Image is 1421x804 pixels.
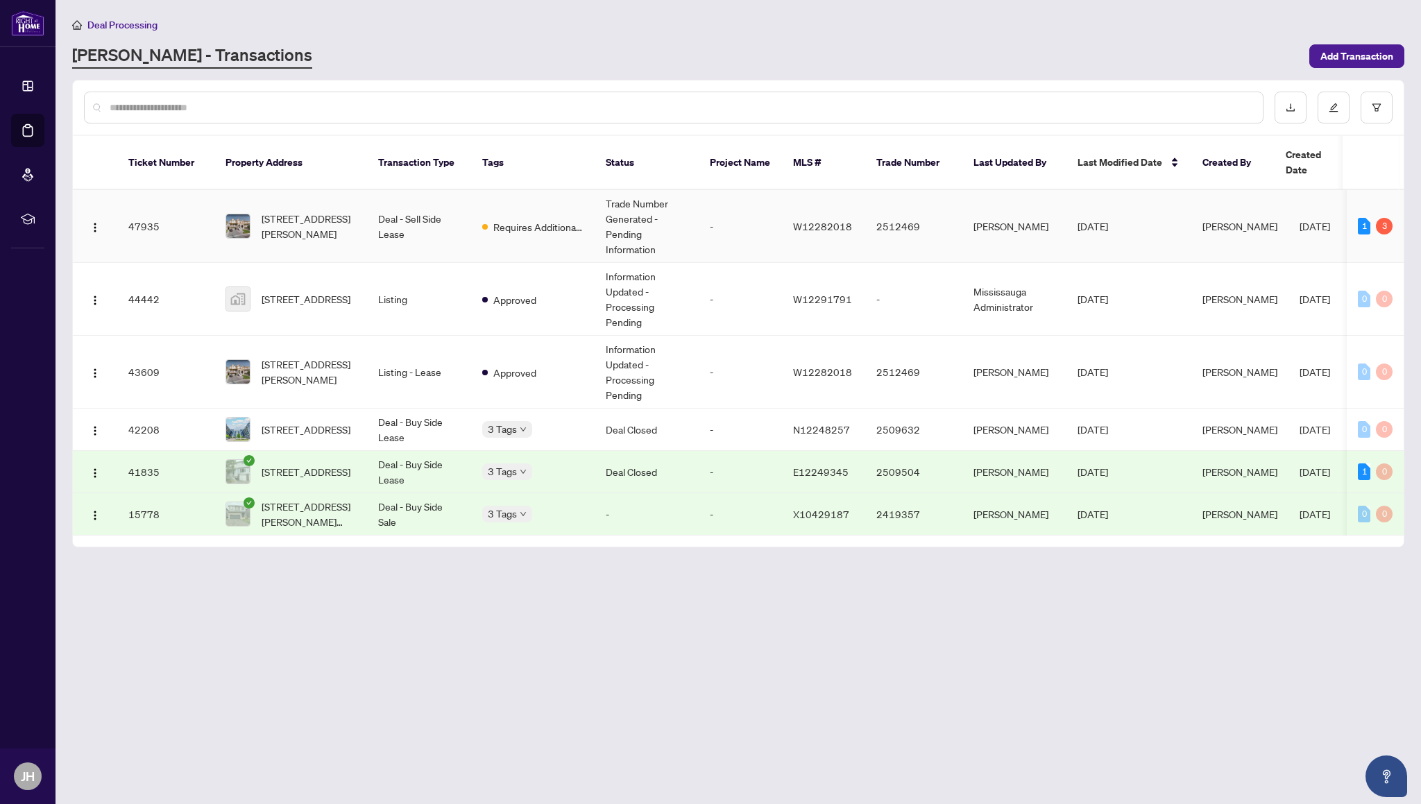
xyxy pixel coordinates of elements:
img: thumbnail-img [226,502,250,526]
td: 2509504 [865,451,962,493]
button: edit [1318,92,1350,123]
span: Add Transaction [1320,45,1393,67]
span: W12282018 [793,366,852,378]
td: 2419357 [865,493,962,536]
button: Logo [84,503,106,525]
span: 3 Tags [488,506,517,522]
img: thumbnail-img [226,214,250,238]
td: Information Updated - Processing Pending [595,263,699,336]
span: N12248257 [793,423,850,436]
img: Logo [90,468,101,479]
td: Mississauga Administrator [962,263,1066,336]
th: MLS # [782,136,865,190]
a: [PERSON_NAME] - Transactions [72,44,312,69]
th: Trade Number [865,136,962,190]
span: Requires Additional Docs [493,219,584,234]
span: [DATE] [1078,366,1108,378]
span: [STREET_ADDRESS] [262,422,350,437]
div: 0 [1358,421,1370,438]
span: Last Modified Date [1078,155,1162,170]
td: Listing [367,263,471,336]
td: [PERSON_NAME] [962,451,1066,493]
span: check-circle [244,455,255,466]
td: [PERSON_NAME] [962,190,1066,263]
th: Ticket Number [117,136,214,190]
span: [DATE] [1300,220,1330,232]
span: [PERSON_NAME] [1202,465,1277,478]
div: 0 [1358,506,1370,522]
td: 2512469 [865,336,962,409]
span: [DATE] [1300,508,1330,520]
td: Deal - Buy Side Lease [367,409,471,451]
td: - [865,263,962,336]
span: edit [1329,103,1338,112]
td: - [699,190,782,263]
td: Listing - Lease [367,336,471,409]
span: Approved [493,365,536,380]
button: Logo [84,418,106,441]
td: 2509632 [865,409,962,451]
img: Logo [90,368,101,379]
span: [PERSON_NAME] [1202,366,1277,378]
td: - [595,493,699,536]
span: down [520,468,527,475]
span: [DATE] [1078,508,1108,520]
img: logo [11,10,44,36]
td: Deal Closed [595,409,699,451]
th: Project Name [699,136,782,190]
span: E12249345 [793,465,849,478]
td: - [699,493,782,536]
img: Logo [90,222,101,233]
td: 43609 [117,336,214,409]
th: Last Modified Date [1066,136,1191,190]
div: 0 [1376,421,1393,438]
span: [PERSON_NAME] [1202,423,1277,436]
span: [DATE] [1078,220,1108,232]
span: [STREET_ADDRESS] [262,464,350,479]
span: [DATE] [1300,423,1330,436]
span: [STREET_ADDRESS][PERSON_NAME] [262,357,356,387]
img: thumbnail-img [226,418,250,441]
span: [STREET_ADDRESS] [262,291,350,307]
img: Logo [90,425,101,436]
th: Created By [1191,136,1275,190]
td: - [699,451,782,493]
button: Add Transaction [1309,44,1404,68]
td: 2512469 [865,190,962,263]
img: thumbnail-img [226,287,250,311]
span: [DATE] [1078,465,1108,478]
span: JH [21,767,35,786]
span: Created Date [1286,147,1344,178]
button: Logo [84,288,106,310]
td: Trade Number Generated - Pending Information [595,190,699,263]
td: Deal - Sell Side Lease [367,190,471,263]
button: filter [1361,92,1393,123]
td: - [699,409,782,451]
button: Open asap [1365,755,1407,797]
div: 0 [1358,291,1370,307]
span: down [520,426,527,433]
span: W12282018 [793,220,852,232]
div: 0 [1376,291,1393,307]
td: Deal - Buy Side Lease [367,451,471,493]
th: Property Address [214,136,367,190]
span: 3 Tags [488,463,517,479]
td: 44442 [117,263,214,336]
span: [DATE] [1078,423,1108,436]
span: [DATE] [1300,465,1330,478]
div: 0 [1358,363,1370,380]
span: 3 Tags [488,421,517,437]
button: download [1275,92,1307,123]
span: Approved [493,292,536,307]
div: 0 [1376,506,1393,522]
span: check-circle [244,497,255,508]
span: filter [1372,103,1381,112]
img: Logo [90,295,101,306]
th: Created Date [1275,136,1372,190]
td: [PERSON_NAME] [962,493,1066,536]
span: [STREET_ADDRESS][PERSON_NAME] [262,211,356,241]
span: [PERSON_NAME] [1202,293,1277,305]
span: Deal Processing [87,19,158,31]
th: Tags [471,136,595,190]
td: Deal - Buy Side Sale [367,493,471,536]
